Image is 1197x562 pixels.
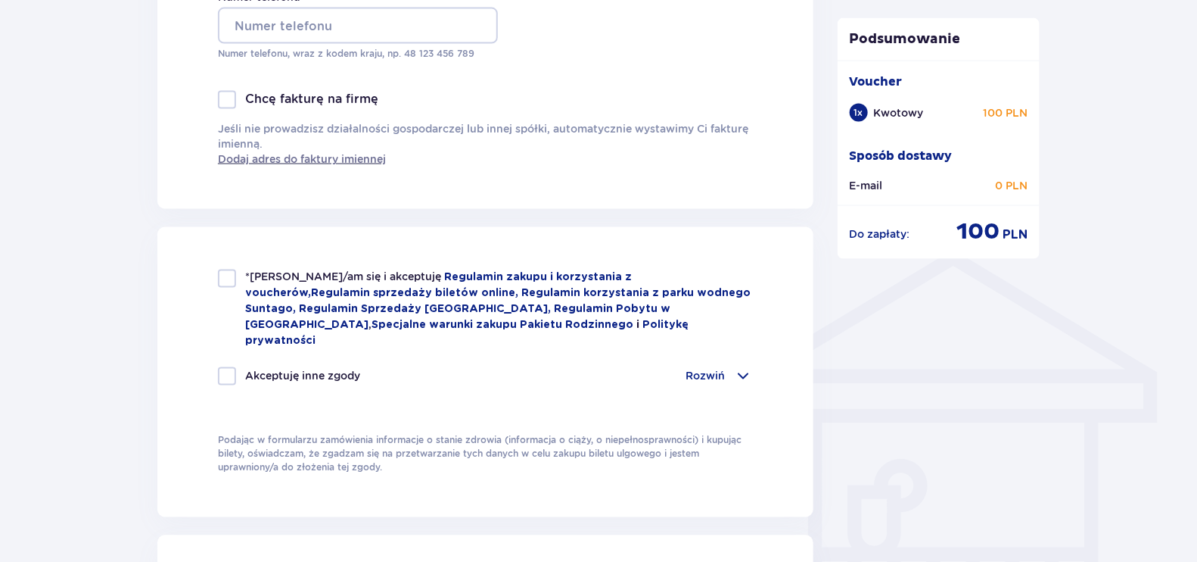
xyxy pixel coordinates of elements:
[245,91,378,108] p: Chcę fakturę na firmę
[372,320,633,331] a: Specjalne warunki zakupu Pakietu Rodzinnego
[218,121,753,167] p: Jeśli nie prowadzisz działalności gospodarczej lub innej spółki, automatycznie wystawimy Ci faktu...
[956,218,1000,247] p: 100
[850,73,903,90] p: Voucher
[850,104,868,122] div: 1 x
[218,47,498,61] p: Numer telefonu, wraz z kodem kraju, np. 48 ​123 ​456 ​789
[874,105,924,120] p: Kwotowy
[686,369,726,384] p: Rozwiń
[850,178,883,193] p: E-mail
[245,271,444,283] span: *[PERSON_NAME]/am się i akceptuję
[245,369,360,384] p: Akceptuję inne zgody
[218,151,386,167] a: Dodaj adres do faktury imiennej
[636,320,642,331] span: i
[1003,227,1028,244] p: PLN
[850,148,953,164] p: Sposób dostawy
[995,178,1028,193] p: 0 PLN
[218,434,753,475] p: Podając w formularzu zamówienia informacje o stanie zdrowia (informacja o ciąży, o niepełnosprawn...
[245,270,753,349] p: ,
[311,289,521,299] a: Regulamin sprzedaży biletów online,
[838,30,1040,48] p: Podsumowanie
[850,227,910,242] p: Do zapłaty :
[218,8,498,44] input: Numer telefonu
[983,105,1028,120] p: 100 PLN
[299,304,554,315] a: Regulamin Sprzedaży [GEOGRAPHIC_DATA],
